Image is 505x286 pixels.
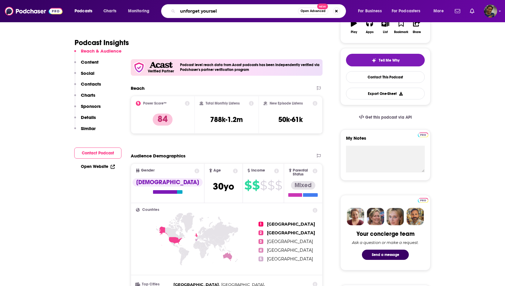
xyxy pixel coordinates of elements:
span: $ [252,181,259,190]
span: Monitoring [128,7,149,15]
a: Charts [99,6,120,16]
p: Contacts [81,81,101,87]
span: For Podcasters [392,7,421,15]
button: Send a message [362,250,409,260]
span: 4 [259,248,263,253]
img: Podchaser Pro [418,198,428,203]
button: Contact Podcast [74,148,121,159]
div: Your concierge team [357,230,415,238]
p: Charts [81,92,95,98]
div: Mixed [291,181,315,190]
button: Share [409,16,425,38]
a: Show notifications dropdown [452,6,463,16]
a: Get this podcast via API [354,110,417,125]
span: 1 [259,222,263,227]
span: 30 yo [213,181,234,192]
button: Social [74,70,94,81]
img: Jon Profile [406,208,424,225]
img: Acast [149,62,172,68]
span: $ [260,181,267,190]
span: $ [244,181,252,190]
div: Share [413,30,421,34]
img: Jules Profile [387,208,404,225]
p: Reach & Audience [81,48,121,54]
span: For Business [358,7,382,15]
img: verfied icon [133,62,145,73]
h2: Reach [131,85,145,91]
button: open menu [70,6,100,16]
button: Apps [362,16,377,38]
button: Content [74,59,99,70]
p: 84 [153,114,173,126]
button: Sponsors [74,103,101,114]
p: Social [81,70,94,76]
a: Contact This Podcast [346,71,425,83]
a: Pro website [418,197,428,203]
button: Reach & Audience [74,48,121,59]
span: $ [268,181,274,190]
div: Play [351,30,357,34]
h5: Verified Partner [148,69,174,73]
span: [GEOGRAPHIC_DATA] [267,248,313,253]
span: 3 [259,239,263,244]
div: List [383,30,388,34]
img: User Profile [484,5,497,18]
h1: Podcast Insights [75,38,129,47]
span: [GEOGRAPHIC_DATA] [267,239,313,244]
a: Pro website [418,132,428,137]
button: Open AdvancedNew [298,8,328,15]
span: Podcasts [75,7,92,15]
span: Parental Status [293,169,311,176]
div: [DEMOGRAPHIC_DATA] [133,178,203,187]
p: Similar [81,126,96,131]
span: $ [275,181,282,190]
p: Sponsors [81,103,101,109]
input: Search podcasts, credits, & more... [178,6,298,16]
h4: Podcast level reach data from Acast podcasts has been independently verified via Podchaser's part... [180,63,320,72]
p: Details [81,114,96,120]
span: Open Advanced [301,10,326,13]
span: [GEOGRAPHIC_DATA] [267,221,315,227]
a: Show notifications dropdown [467,6,477,16]
span: New [317,4,328,9]
label: My Notes [346,135,425,146]
div: Search podcasts, credits, & more... [167,4,352,18]
span: More [433,7,444,15]
span: 2 [259,230,263,235]
button: List [378,16,393,38]
button: Export One-Sheet [346,88,425,99]
button: Play [346,16,362,38]
button: open menu [124,6,157,16]
h2: Audience Demographics [131,153,185,159]
span: Get this podcast via API [365,115,412,120]
p: Content [81,59,99,65]
span: Gender [141,169,155,172]
span: Charts [103,7,116,15]
h3: 788k-1.2m [210,115,243,124]
img: Podchaser - Follow, Share and Rate Podcasts [5,5,63,17]
h2: Power Score™ [143,101,167,105]
button: Charts [74,92,95,103]
img: Barbara Profile [367,208,384,225]
div: Apps [366,30,374,34]
span: Countries [142,208,159,212]
span: 5 [259,257,263,261]
h2: Total Monthly Listens [206,101,240,105]
img: Podchaser Pro [418,132,428,137]
div: Bookmark [394,30,408,34]
h3: 50k-61k [278,115,303,124]
span: [GEOGRAPHIC_DATA] [267,256,313,262]
h2: New Episode Listens [270,101,303,105]
button: tell me why sparkleTell Me Why [346,54,425,66]
div: Ask a question or make a request. [352,240,419,245]
span: Income [251,169,265,172]
a: Open Website [81,164,115,169]
span: [GEOGRAPHIC_DATA] [267,230,315,236]
button: Similar [74,126,96,137]
span: Age [213,169,221,172]
button: Details [74,114,96,126]
span: Tell Me Why [379,58,399,63]
button: open menu [354,6,389,16]
button: Show profile menu [484,5,497,18]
